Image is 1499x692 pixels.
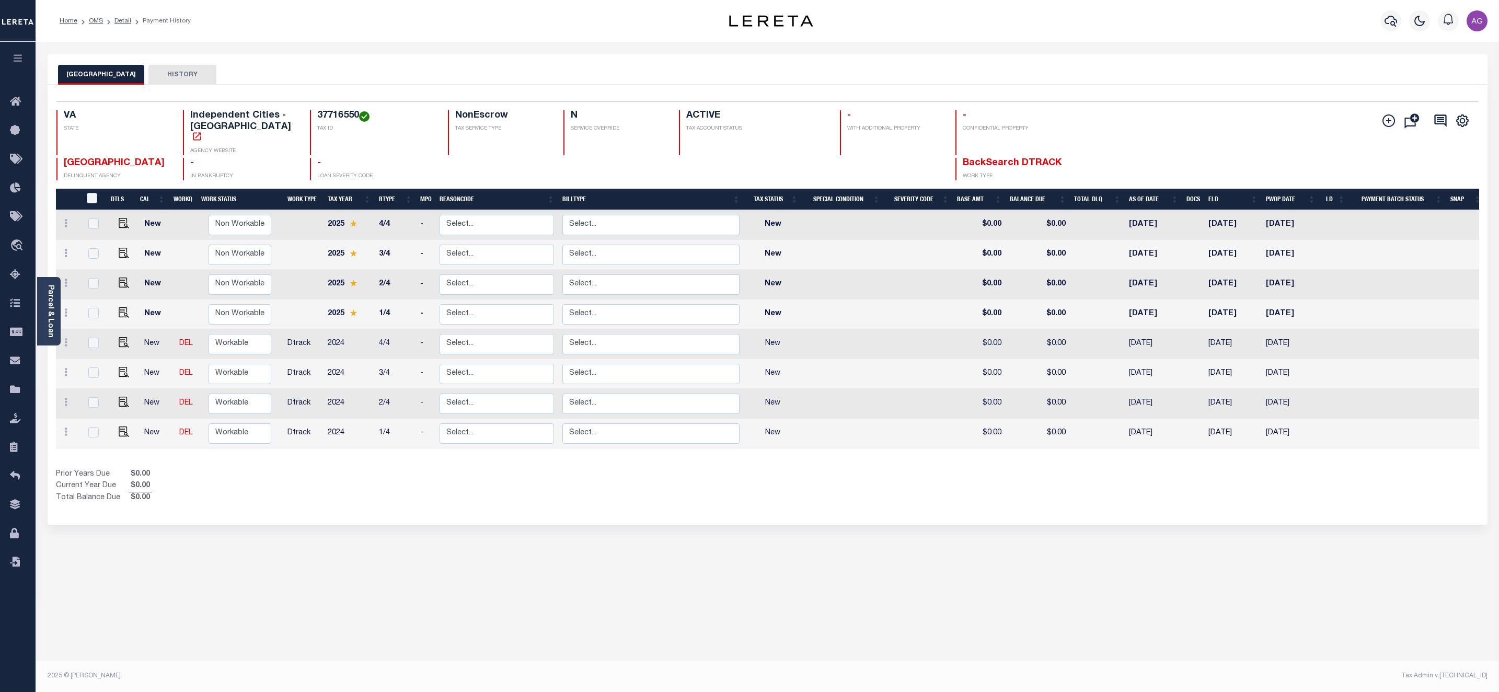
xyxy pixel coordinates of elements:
[1070,189,1125,210] th: Total DLQ: activate to sort column ascending
[1204,240,1262,270] td: [DATE]
[953,189,1006,210] th: Base Amt: activate to sort column ascending
[1006,270,1070,299] td: $0.00
[375,270,416,299] td: 2/4
[1125,359,1182,389] td: [DATE]
[416,329,435,359] td: -
[1125,189,1182,210] th: As of Date: activate to sort column ascending
[1125,299,1182,329] td: [DATE]
[47,285,54,338] a: Parcel & Loan
[953,329,1006,359] td: $0.00
[847,111,851,120] span: -
[729,15,813,27] img: logo-dark.svg
[350,280,357,286] img: Star.svg
[129,492,152,504] span: $0.00
[179,370,193,377] a: DEL
[283,389,324,419] td: Dtrack
[802,189,884,210] th: Special Condition: activate to sort column ascending
[1262,389,1319,419] td: [DATE]
[744,329,802,359] td: New
[56,480,129,492] td: Current Year Due
[744,419,802,448] td: New
[1319,189,1349,210] th: LD: activate to sort column ascending
[131,16,191,26] li: Payment History
[324,419,375,448] td: 2024
[317,110,435,122] h4: 37716550
[140,329,175,359] td: New
[416,359,435,389] td: -
[140,389,175,419] td: New
[64,172,171,180] p: DELINQUENT AGENCY
[56,492,129,503] td: Total Balance Due
[324,189,375,210] th: Tax Year: activate to sort column ascending
[140,270,175,299] td: New
[350,250,357,257] img: Star.svg
[56,189,80,210] th: &nbsp;&nbsp;&nbsp;&nbsp;&nbsp;&nbsp;&nbsp;&nbsp;&nbsp;&nbsp;
[140,210,175,240] td: New
[1006,189,1070,210] th: Balance Due: activate to sort column ascending
[140,240,175,270] td: New
[1125,240,1182,270] td: [DATE]
[963,172,1070,180] p: WORK TYPE
[1204,359,1262,389] td: [DATE]
[884,189,953,210] th: Severity Code: activate to sort column ascending
[375,189,416,210] th: RType: activate to sort column ascending
[1262,270,1319,299] td: [DATE]
[1125,270,1182,299] td: [DATE]
[1204,270,1262,299] td: [DATE]
[375,359,416,389] td: 3/4
[1204,329,1262,359] td: [DATE]
[190,110,297,144] h4: Independent Cities - [GEOGRAPHIC_DATA]
[953,210,1006,240] td: $0.00
[416,389,435,419] td: -
[190,172,297,180] p: IN BANKRUPTCY
[1204,299,1262,329] td: [DATE]
[375,419,416,448] td: 1/4
[375,299,416,329] td: 1/4
[140,299,175,329] td: New
[1349,189,1446,210] th: Payment Batch Status: activate to sort column ascending
[435,189,558,210] th: ReasonCode: activate to sort column ascending
[1262,419,1319,448] td: [DATE]
[1204,189,1262,210] th: ELD: activate to sort column ascending
[324,359,375,389] td: 2024
[64,125,171,133] p: STATE
[1006,299,1070,329] td: $0.00
[744,189,802,210] th: Tax Status: activate to sort column ascending
[129,469,152,480] span: $0.00
[953,270,1006,299] td: $0.00
[847,125,943,133] p: WITH ADDITIONAL PROPERTY
[416,270,435,299] td: -
[963,158,1062,168] span: BackSearch DTRACK
[1262,240,1319,270] td: [DATE]
[283,359,324,389] td: Dtrack
[324,270,375,299] td: 2025
[1125,329,1182,359] td: [DATE]
[1006,389,1070,419] td: $0.00
[129,480,152,492] span: $0.00
[1262,299,1319,329] td: [DATE]
[963,111,966,120] span: -
[416,240,435,270] td: -
[1262,329,1319,359] td: [DATE]
[317,158,321,168] span: -
[744,270,802,299] td: New
[1006,210,1070,240] td: $0.00
[686,110,827,122] h4: ACTIVE
[1262,210,1319,240] td: [DATE]
[1125,389,1182,419] td: [DATE]
[179,429,193,436] a: DEL
[571,125,666,133] p: SERVICE OVERRIDE
[190,158,194,168] span: -
[350,309,357,316] img: Star.svg
[179,399,193,407] a: DEL
[140,419,175,448] td: New
[324,389,375,419] td: 2024
[953,240,1006,270] td: $0.00
[375,329,416,359] td: 4/4
[197,189,284,210] th: Work Status
[416,189,435,210] th: MPO
[1125,210,1182,240] td: [DATE]
[1006,419,1070,448] td: $0.00
[1125,419,1182,448] td: [DATE]
[1262,189,1319,210] th: PWOP Date: activate to sort column ascending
